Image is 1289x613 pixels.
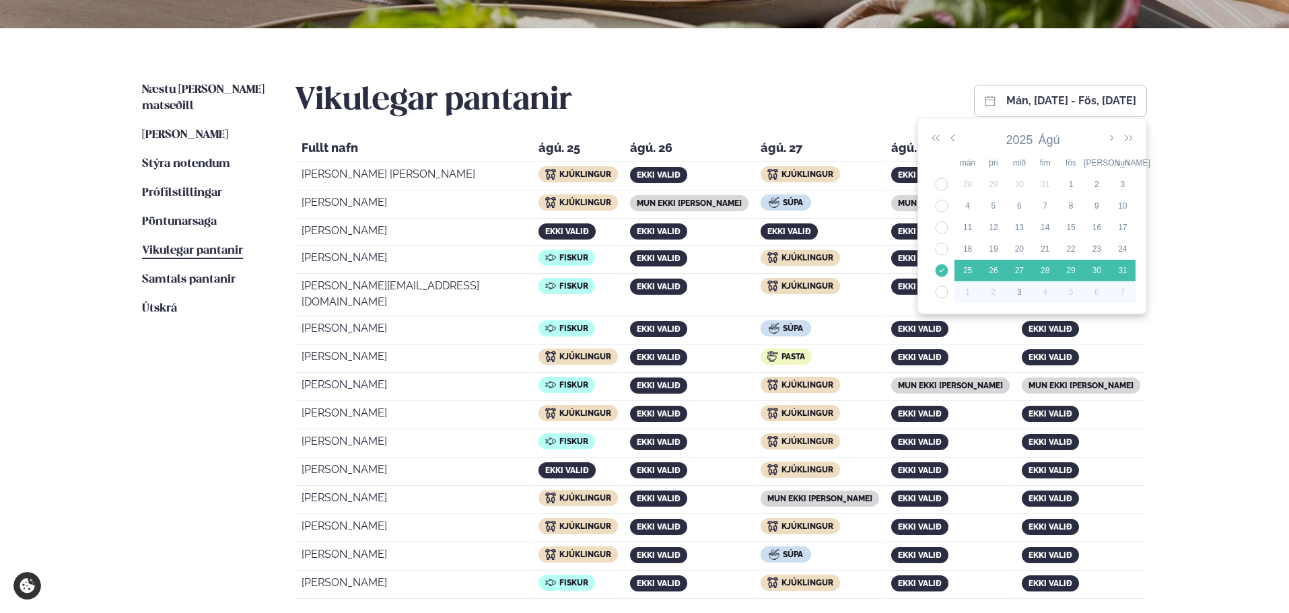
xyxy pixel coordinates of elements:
td: 2025-08-02 [1084,174,1109,195]
img: icon img [769,549,779,560]
td: [PERSON_NAME] [PERSON_NAME] [296,164,532,190]
span: Kjúklingur [559,198,611,207]
span: ekki valið [545,466,589,475]
span: ekki valið [637,494,681,503]
span: ekki valið [1029,522,1072,532]
div: 15 [1058,221,1084,233]
th: ágú. 26 [625,137,754,162]
td: 2025-08-23 [1084,238,1109,260]
a: Stýra notendum [142,156,230,172]
span: ekki valið [898,227,942,236]
td: 2025-08-19 [981,238,1006,260]
span: Kjúklingur [559,493,611,503]
span: ekki valið [1029,494,1072,503]
button: mán, [DATE] - fös, [DATE] [1006,96,1136,106]
span: Kjúklingur [781,170,833,179]
h2: Vikulegar pantanir [295,82,572,120]
span: ekki valið [545,227,589,236]
div: 6 [1006,200,1032,212]
div: 20 [1006,243,1032,255]
span: Kjúklingur [781,437,833,446]
th: ágú. 25 [533,137,623,162]
th: [PERSON_NAME] [1084,152,1109,174]
div: 9 [1084,200,1109,212]
td: [PERSON_NAME] [296,572,532,599]
span: ekki valið [898,353,942,362]
td: 2025-08-22 [1058,238,1084,260]
span: Kjúklingur [559,352,611,361]
td: 36 [929,281,954,303]
span: Fiskur [559,437,588,446]
td: 2025-09-03 [1006,281,1032,303]
td: 2025-08-31 [1110,260,1136,281]
img: icon img [545,281,556,291]
td: 33 [929,217,954,238]
td: [PERSON_NAME] [296,544,532,571]
div: 3 [1006,286,1032,298]
span: ekki valið [898,282,942,291]
div: 17 [1110,221,1136,233]
img: icon img [767,281,778,291]
span: Fiskur [559,253,588,262]
span: ekki valið [637,170,681,180]
span: ekki valið [1029,579,1072,588]
span: ekki valið [1029,550,1072,560]
div: 28 [1033,264,1058,277]
span: ekki valið [1029,353,1072,362]
td: 2025-09-05 [1058,281,1084,303]
span: mun ekki [PERSON_NAME] [898,381,1003,390]
td: 2025-08-26 [981,260,1006,281]
span: [PERSON_NAME] [142,129,228,141]
span: ekki valið [637,550,681,560]
span: ekki valið [898,409,942,419]
div: 1 [954,286,980,298]
td: 2025-08-15 [1058,217,1084,238]
a: Næstu [PERSON_NAME] matseðill [142,82,268,114]
span: ekki valið [898,494,942,503]
td: 2025-08-29 [1058,260,1084,281]
td: [PERSON_NAME][EMAIL_ADDRESS][DOMAIN_NAME] [296,275,532,316]
th: þri [981,152,1006,174]
span: Kjúklingur [781,465,833,474]
td: [PERSON_NAME] [296,487,532,514]
span: ekki valið [898,437,942,447]
div: 5 [1058,286,1084,298]
div: 1 [1058,178,1084,190]
th: mán [954,152,980,174]
div: 31 [1033,178,1058,190]
div: 30 [1006,178,1032,190]
span: ekki valið [637,282,681,291]
td: 2025-08-14 [1033,217,1058,238]
td: 2025-09-02 [981,281,1006,303]
td: 2025-08-06 [1006,195,1032,217]
img: icon img [545,493,556,503]
a: Samtals pantanir [142,272,236,288]
td: 34 [929,238,954,260]
img: icon img [769,323,779,334]
div: 22 [1058,243,1084,255]
th: ágú. 27 [755,137,884,162]
span: Kjúklingur [559,170,611,179]
span: ekki valið [1029,409,1072,419]
span: ekki valið [637,227,681,236]
img: icon img [767,436,778,447]
span: ekki valið [898,466,942,475]
span: Fiskur [559,324,588,333]
div: 2 [1084,178,1109,190]
div: 7 [1033,200,1058,212]
span: mun ekki [PERSON_NAME] [637,199,742,208]
div: 21 [1033,243,1058,255]
span: ekki valið [637,254,681,263]
td: 2025-09-07 [1110,281,1136,303]
td: [PERSON_NAME] [296,220,532,246]
div: 29 [981,178,1006,190]
img: icon img [767,408,778,419]
img: icon img [545,549,556,560]
span: Samtals pantanir [142,274,236,285]
div: 5 [981,200,1006,212]
td: 2025-08-08 [1058,195,1084,217]
span: ekki valið [637,466,681,475]
span: ekki valið [898,522,942,532]
td: 2025-08-09 [1084,195,1109,217]
div: 3 [1110,178,1136,190]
